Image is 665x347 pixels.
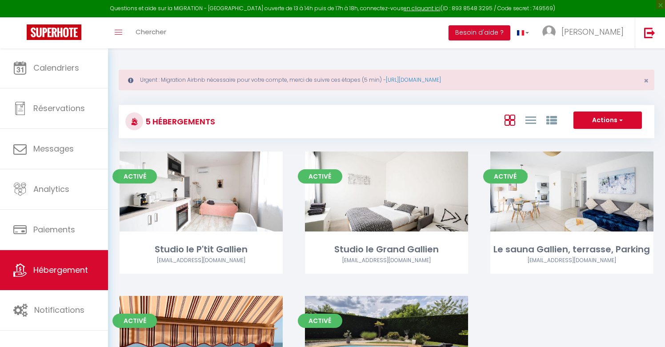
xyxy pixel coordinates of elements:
[545,183,598,200] a: Editer
[628,310,665,347] iframe: LiveChat chat widget
[386,76,441,84] a: [URL][DOMAIN_NAME]
[33,62,79,73] span: Calendriers
[298,314,342,328] span: Activé
[546,112,557,127] a: Vue par Groupe
[542,25,556,39] img: ...
[120,243,283,256] div: Studio le P'tit Gallien
[536,17,635,48] a: ... [PERSON_NAME]
[143,112,215,132] h3: 5 Hébergements
[129,17,173,48] a: Chercher
[27,24,81,40] img: Super Booking
[112,169,157,183] span: Activé
[561,26,624,37] span: [PERSON_NAME]
[33,103,85,114] span: Réservations
[644,77,649,85] button: Close
[305,256,468,265] div: Airbnb
[112,314,157,328] span: Activé
[136,27,166,36] span: Chercher
[490,243,653,256] div: Le sauna Gallien, terrasse, Parking
[490,256,653,265] div: Airbnb
[644,75,649,86] span: ×
[120,256,283,265] div: Airbnb
[525,112,536,127] a: Vue en Liste
[483,169,528,183] span: Activé
[505,112,515,127] a: Vue en Box
[298,169,342,183] span: Activé
[33,224,75,235] span: Paiements
[174,183,228,200] a: Editer
[644,27,655,38] img: logout
[33,264,88,275] span: Hébergement
[360,327,413,345] a: Editer
[33,143,74,154] span: Messages
[573,112,642,129] button: Actions
[404,4,441,12] a: en cliquant ici
[33,183,69,195] span: Analytics
[305,243,468,256] div: Studio le Grand Gallien
[360,183,413,200] a: Editer
[119,70,654,90] div: Urgent : Migration Airbnb nécessaire pour votre compte, merci de suivre ces étapes (5 min) -
[174,327,228,345] a: Editer
[34,304,84,315] span: Notifications
[449,25,510,40] button: Besoin d'aide ?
